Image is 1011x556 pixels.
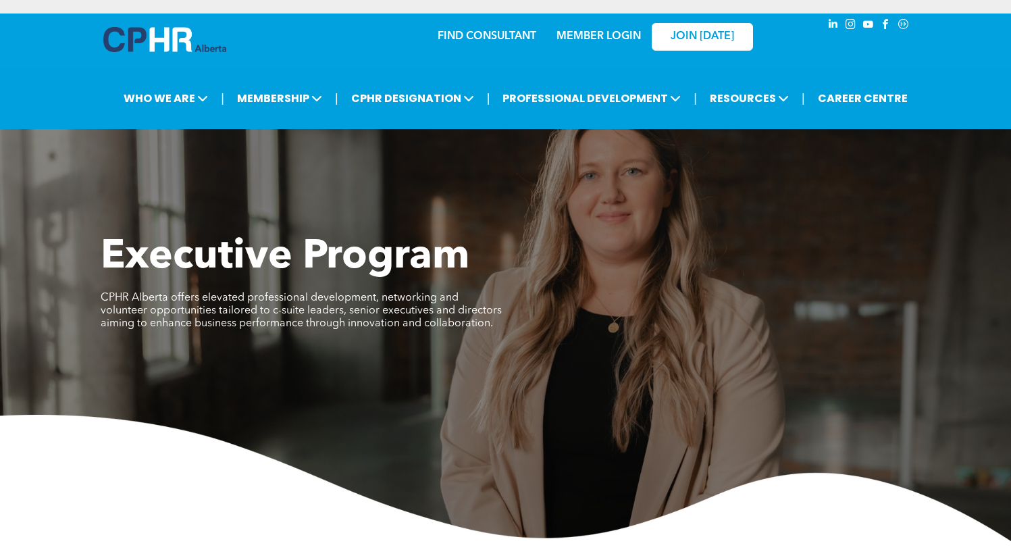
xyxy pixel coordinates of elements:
[221,84,224,112] li: |
[438,31,536,42] a: FIND CONSULTANT
[556,31,641,42] a: MEMBER LOGIN
[879,17,893,35] a: facebook
[347,86,478,111] span: CPHR DESIGNATION
[652,23,753,51] a: JOIN [DATE]
[233,86,326,111] span: MEMBERSHIP
[694,84,697,112] li: |
[861,17,876,35] a: youtube
[101,237,469,278] span: Executive Program
[120,86,212,111] span: WHO WE ARE
[101,293,502,329] span: CPHR Alberta offers elevated professional development, networking and volunteer opportunities tai...
[844,17,858,35] a: instagram
[498,86,685,111] span: PROFESSIONAL DEVELOPMENT
[671,30,734,43] span: JOIN [DATE]
[826,17,841,35] a: linkedin
[103,27,226,52] img: A blue and white logo for cp alberta
[487,84,490,112] li: |
[896,17,911,35] a: Social network
[706,86,793,111] span: RESOURCES
[814,86,912,111] a: CAREER CENTRE
[802,84,805,112] li: |
[335,84,338,112] li: |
